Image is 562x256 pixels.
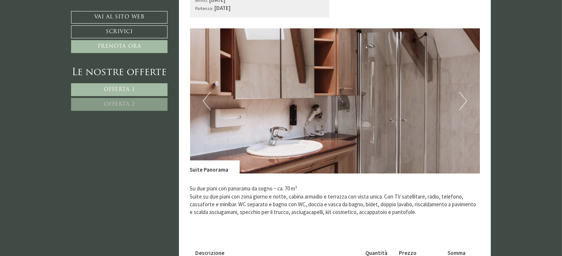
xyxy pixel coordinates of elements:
[190,28,480,173] img: image
[215,4,231,11] b: [DATE]
[250,194,291,207] button: Invia
[71,40,168,53] a: Prenota ora
[203,92,211,110] button: Previous
[196,5,214,11] small: Partenza:
[71,66,168,80] div: Le nostre offerte
[131,6,159,17] div: giovedì
[11,34,98,39] small: 15:17
[11,21,98,27] div: Montis – Active Nature Spa
[190,185,480,216] p: Su due piani con panorama da sogno ~ ca. 70 m² Suite su due piani con zona giorno e notte, cabina...
[104,87,135,92] span: Offerta 1
[71,11,168,24] a: Vai al sito web
[104,102,135,107] span: Offerta 2
[190,160,240,173] div: Suite Panorama
[71,25,168,38] a: Scrivici
[6,20,101,41] div: Buon giorno, come possiamo aiutarla?
[459,92,467,110] button: Next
